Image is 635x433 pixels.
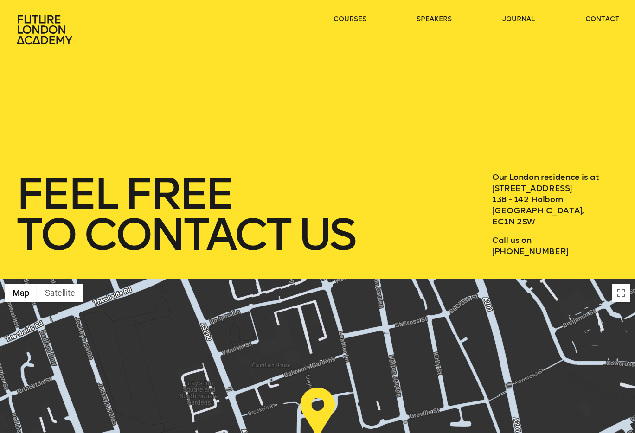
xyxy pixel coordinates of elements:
a: contact [585,15,619,24]
a: journal [502,15,535,24]
h1: feel free to contact us [16,173,460,255]
p: Call us on [PHONE_NUMBER] [492,235,619,257]
button: Toggle fullscreen view [612,284,630,302]
button: Show street map [5,284,37,302]
button: Show satellite imagery [37,284,83,302]
a: speakers [417,15,452,24]
a: courses [334,15,366,24]
p: Our London residence is at [STREET_ADDRESS] 138 - 142 Holborn [GEOGRAPHIC_DATA], EC1N 2SW [492,172,619,227]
